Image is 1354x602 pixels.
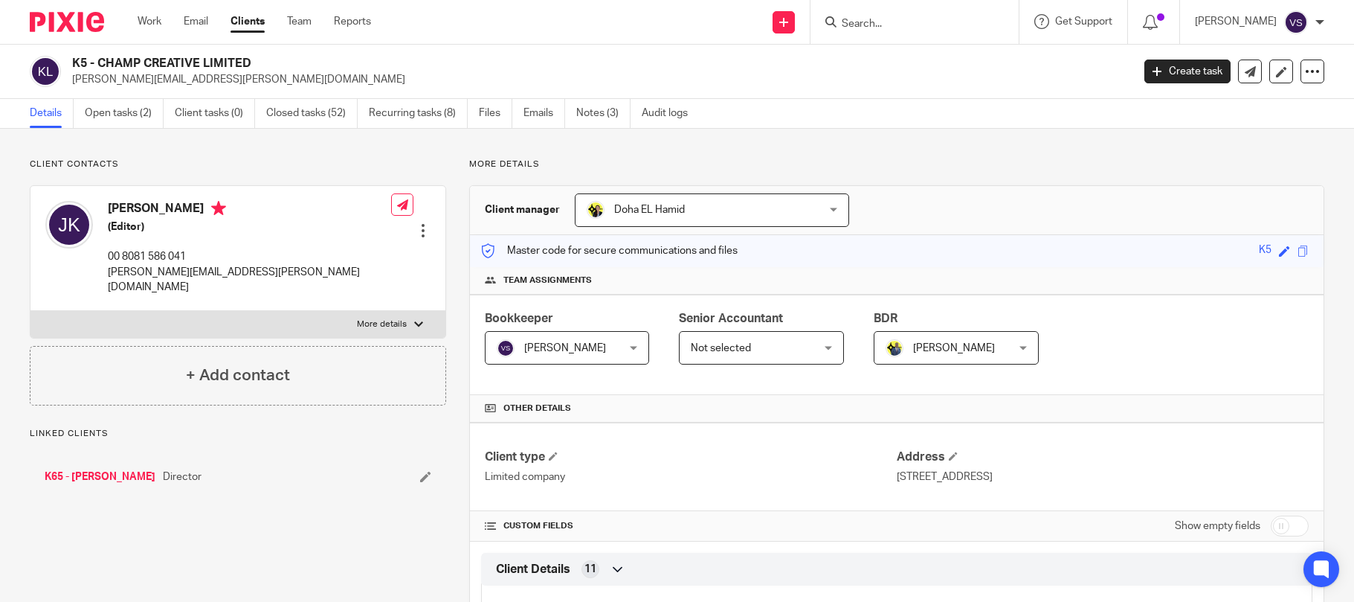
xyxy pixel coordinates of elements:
span: Director [163,470,202,484]
p: [PERSON_NAME][EMAIL_ADDRESS][PERSON_NAME][DOMAIN_NAME] [108,265,391,295]
p: More details [357,318,407,330]
p: [PERSON_NAME] [1195,14,1277,29]
a: Create task [1144,60,1231,83]
h4: Client type [485,449,897,465]
a: Reports [334,14,371,29]
h2: K5 - CHAMP CREATIVE LIMITED [72,56,912,71]
span: 11 [584,562,596,577]
span: BDR [874,313,897,324]
img: Dennis-Starbridge.jpg [886,339,903,357]
a: Audit logs [642,99,699,128]
a: Email [184,14,208,29]
p: More details [469,158,1324,170]
span: Bookkeeper [485,313,553,324]
p: 00 8081 586 041 [108,249,391,264]
img: svg%3E [30,56,61,87]
h4: + Add contact [186,364,290,387]
a: Closed tasks (52) [266,99,358,128]
span: Not selected [691,343,751,353]
a: Details [30,99,74,128]
span: [PERSON_NAME] [524,343,606,353]
a: K65 - [PERSON_NAME] [45,470,155,484]
h5: (Editor) [108,220,391,234]
img: Pixie [30,12,104,32]
h4: [PERSON_NAME] [108,201,391,220]
span: Team assignments [503,275,592,286]
span: [PERSON_NAME] [913,343,995,353]
img: svg%3E [1284,10,1308,34]
a: Recurring tasks (8) [369,99,468,128]
span: Doha EL Hamid [614,205,685,215]
a: Clients [230,14,265,29]
label: Show empty fields [1175,519,1260,534]
p: Linked clients [30,428,446,440]
p: Limited company [485,470,897,484]
a: Emails [523,99,565,128]
img: svg%3E [497,339,515,357]
i: Primary [211,201,226,216]
a: Client tasks (0) [175,99,255,128]
input: Search [840,18,974,31]
span: Client Details [496,562,570,577]
p: [STREET_ADDRESS] [897,470,1309,484]
span: Get Support [1055,16,1112,27]
a: Team [287,14,312,29]
p: Master code for secure communications and files [481,243,738,258]
a: Files [479,99,512,128]
img: svg%3E [45,201,93,249]
img: Doha-Starbridge.jpg [587,201,605,219]
div: K5 [1259,243,1271,260]
a: Notes (3) [576,99,631,128]
p: Client contacts [30,158,446,170]
a: Open tasks (2) [85,99,164,128]
h4: CUSTOM FIELDS [485,520,897,532]
span: Other details [503,403,571,414]
h4: Address [897,449,1309,465]
span: Senior Accountant [679,313,783,324]
p: [PERSON_NAME][EMAIL_ADDRESS][PERSON_NAME][DOMAIN_NAME] [72,72,1122,87]
h3: Client manager [485,202,560,217]
a: Work [138,14,161,29]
